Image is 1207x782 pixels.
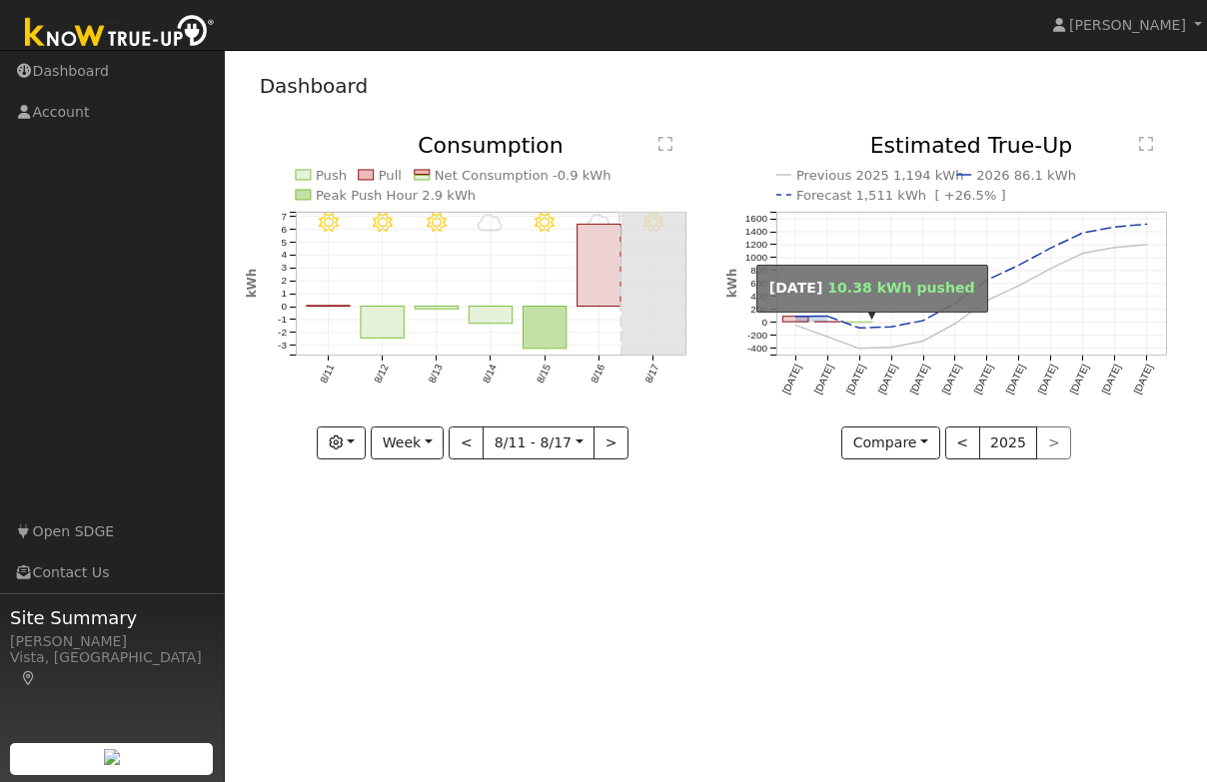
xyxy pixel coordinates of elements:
[750,278,767,289] text: 600
[780,363,803,395] text: [DATE]
[361,307,404,339] rect: onclick=""
[318,363,336,386] text: 8/11
[426,363,444,386] text: 8/13
[796,168,964,183] text: Previous 2025 1,194 kWh
[876,363,899,395] text: [DATE]
[535,363,553,386] text: 8/15
[434,168,610,183] text: Net Consumption -0.9 kWh
[483,426,595,460] button: 8/11 - 8/17
[761,317,767,328] text: 0
[316,188,476,203] text: Peak Push Hour 2.9 kWh
[642,363,660,386] text: 8/17
[281,250,287,261] text: 4
[10,631,214,652] div: [PERSON_NAME]
[658,136,672,152] text: 
[378,168,401,183] text: Pull
[825,335,829,339] circle: onclick=""
[953,322,957,326] circle: onclick=""
[415,307,458,310] rect: onclick=""
[1145,243,1149,247] circle: onclick=""
[278,340,287,351] text: -3
[745,252,768,263] text: 1000
[281,211,287,222] text: 7
[750,265,767,276] text: 800
[281,289,287,300] text: 1
[372,363,390,386] text: 8/12
[1017,264,1021,268] circle: onclick=""
[976,168,1076,183] text: 2026 86.1 kWh
[782,317,808,322] rect: onclick=""
[1081,252,1085,256] circle: onclick=""
[278,315,287,326] text: -1
[796,188,1006,203] text: Forecast 1,511 kWh [ +26.5% ]
[1004,363,1027,395] text: [DATE]
[750,304,767,315] text: 200
[769,280,823,296] strong: [DATE]
[1068,363,1091,395] text: [DATE]
[260,74,369,98] a: Dashboard
[449,426,484,460] button: <
[281,302,287,313] text: 0
[793,324,797,328] circle: onclick=""
[908,363,931,395] text: [DATE]
[857,347,861,351] circle: onclick=""
[281,237,287,248] text: 5
[745,226,768,237] text: 1400
[523,307,566,349] rect: onclick=""
[985,299,989,303] circle: onclick=""
[318,213,338,233] i: 8/11 - Clear
[594,426,628,460] button: >
[1145,223,1149,227] circle: onclick=""
[827,280,974,296] span: 10.38 kWh pushed
[857,327,861,331] circle: onclick=""
[979,426,1038,460] button: 2025
[1132,363,1155,395] text: [DATE]
[281,224,287,235] text: 6
[281,276,287,287] text: 2
[481,363,499,386] text: 8/14
[889,326,893,330] circle: onclick=""
[844,363,867,395] text: [DATE]
[578,225,620,307] rect: onclick=""
[1081,231,1085,235] circle: onclick=""
[1017,284,1021,288] circle: onclick=""
[725,269,739,299] text: kWh
[418,133,564,158] text: Consumption
[278,327,287,338] text: -2
[589,363,606,386] text: 8/16
[870,133,1073,158] text: Estimated True-Up
[921,340,925,344] circle: onclick=""
[846,322,872,323] rect: onclick=""
[316,168,347,183] text: Push
[745,214,768,225] text: 1600
[745,239,768,250] text: 1200
[10,604,214,631] span: Site Summary
[985,279,989,283] circle: onclick=""
[478,213,503,233] i: 8/14 - Cloudy
[812,363,835,395] text: [DATE]
[1139,136,1153,152] text: 
[747,330,767,341] text: -200
[281,263,287,274] text: 3
[1113,246,1117,250] circle: onclick=""
[747,343,767,354] text: -400
[245,269,259,299] text: kWh
[587,213,611,233] i: 8/16 - Cloudy
[104,749,120,765] img: retrieve
[10,647,214,689] div: Vista, [GEOGRAPHIC_DATA]
[940,363,963,395] text: [DATE]
[889,346,893,350] circle: onclick=""
[15,11,225,56] img: Know True-Up
[371,426,444,460] button: Week
[1049,246,1053,250] circle: onclick=""
[1049,267,1053,271] circle: onclick=""
[427,213,447,233] i: 8/13 - MostlyClear
[1113,226,1117,230] circle: onclick=""
[945,426,980,460] button: <
[20,670,38,686] a: Map
[921,319,925,323] circle: onclick=""
[1100,363,1123,395] text: [DATE]
[841,426,940,460] button: Compare
[373,213,393,233] i: 8/12 - Clear
[1036,363,1059,395] text: [DATE]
